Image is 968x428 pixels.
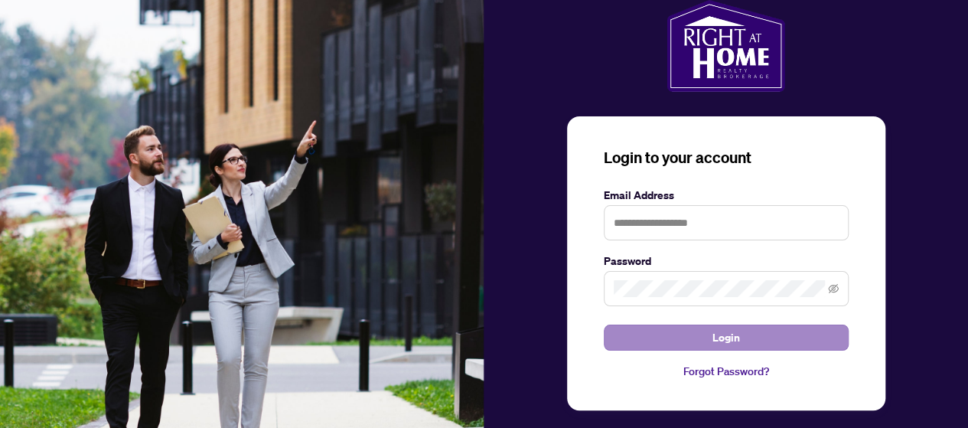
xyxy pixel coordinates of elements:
[604,187,849,204] label: Email Address
[604,325,849,351] button: Login
[604,253,849,270] label: Password
[604,147,849,168] h3: Login to your account
[712,325,740,350] span: Login
[604,363,849,380] a: Forgot Password?
[828,283,839,294] span: eye-invisible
